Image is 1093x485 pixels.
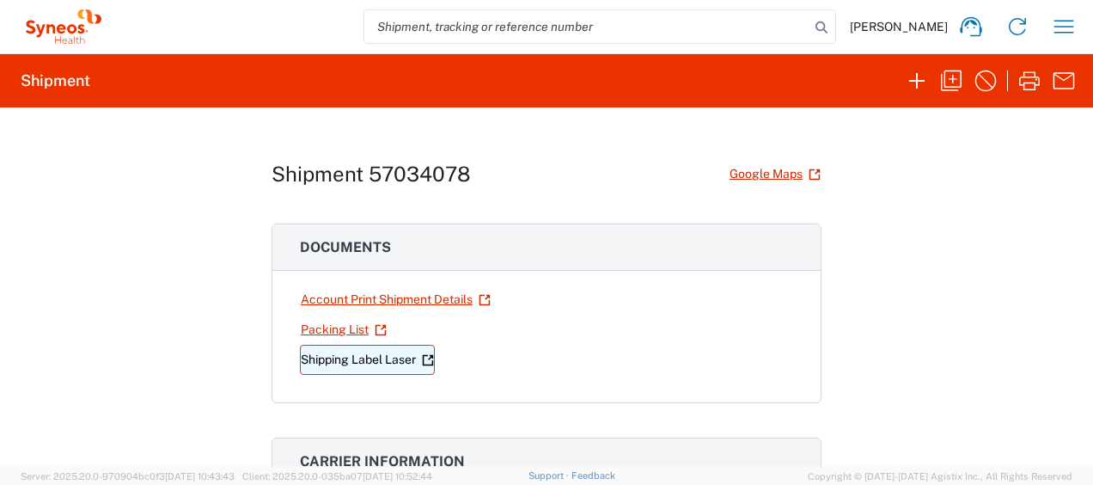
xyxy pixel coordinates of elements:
span: Documents [300,239,391,255]
a: Packing List [300,315,388,345]
a: Account Print Shipment Details [300,285,492,315]
span: Client: 2025.20.0-035ba07 [242,471,432,482]
h2: Shipment [21,71,90,91]
span: [DATE] 10:52:44 [363,471,432,482]
h1: Shipment 57034078 [272,162,471,187]
a: Google Maps [729,159,821,189]
span: [DATE] 10:43:43 [165,471,235,482]
span: Carrier information [300,453,465,470]
a: Support [528,470,571,481]
span: Server: 2025.20.0-970904bc0f3 [21,471,235,482]
span: [PERSON_NAME] [850,19,948,34]
a: Feedback [571,470,615,481]
input: Shipment, tracking or reference number [364,10,809,43]
span: Copyright © [DATE]-[DATE] Agistix Inc., All Rights Reserved [808,469,1072,484]
a: Shipping Label Laser [300,345,435,375]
